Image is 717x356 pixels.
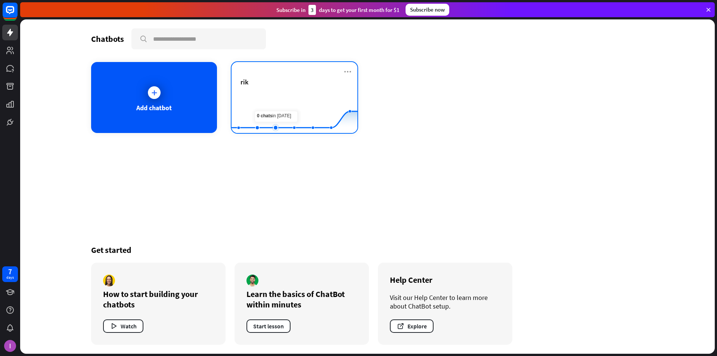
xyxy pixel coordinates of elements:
[136,103,172,112] div: Add chatbot
[308,5,316,15] div: 3
[6,3,28,25] button: Open LiveChat chat widget
[103,319,143,333] button: Watch
[406,4,449,16] div: Subscribe now
[246,289,357,310] div: Learn the basics of ChatBot within minutes
[6,275,14,280] div: days
[246,319,291,333] button: Start lesson
[240,78,248,86] span: rik
[390,275,500,285] div: Help Center
[91,34,124,44] div: Chatbots
[103,289,214,310] div: How to start building your chatbots
[2,266,18,282] a: 7 days
[276,5,400,15] div: Subscribe in days to get your first month for $1
[8,268,12,275] div: 7
[103,275,115,287] img: author
[91,245,644,255] div: Get started
[390,319,434,333] button: Explore
[390,293,500,310] div: Visit our Help Center to learn more about ChatBot setup.
[246,275,258,287] img: author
